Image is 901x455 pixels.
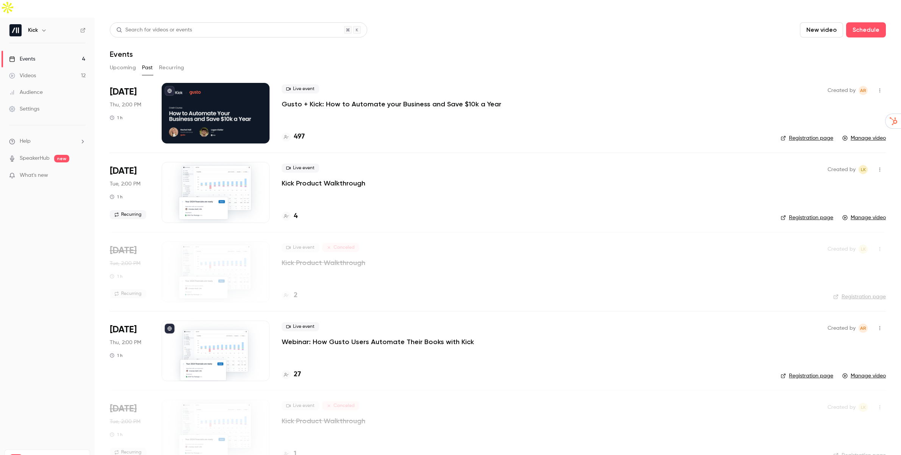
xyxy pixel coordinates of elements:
[294,211,298,221] h4: 4
[9,137,86,145] li: help-dropdown-opener
[282,401,319,410] span: Live event
[282,258,365,267] a: Kick Product Walkthrough
[110,210,146,219] span: Recurring
[9,72,36,79] div: Videos
[20,154,50,162] a: SpeakerHub
[110,194,123,200] div: 1 h
[110,273,123,279] div: 1 h
[110,403,137,415] span: [DATE]
[54,155,69,162] span: new
[846,22,886,37] button: Schedule
[859,324,868,333] span: Andrew Roth
[842,214,886,221] a: Manage video
[9,89,43,96] div: Audience
[828,165,856,174] span: Created by
[282,322,319,331] span: Live event
[842,372,886,380] a: Manage video
[294,369,301,380] h4: 27
[110,339,141,346] span: Thu, 2:00 PM
[20,171,48,179] span: What's new
[828,403,856,412] span: Created by
[110,180,140,188] span: Tue, 2:00 PM
[781,214,833,221] a: Registration page
[282,132,305,142] a: 497
[859,245,868,254] span: Logan Kieller
[282,164,319,173] span: Live event
[282,337,474,346] a: Webinar: How Gusto Users Automate Their Books with Kick
[110,86,137,98] span: [DATE]
[110,432,123,438] div: 1 h
[9,105,39,113] div: Settings
[110,162,150,223] div: Sep 23 Tue, 11:00 AM (America/Los Angeles)
[159,62,184,74] button: Recurring
[322,243,359,252] span: Canceled
[828,86,856,95] span: Created by
[860,86,866,95] span: AR
[781,372,833,380] a: Registration page
[110,289,146,298] span: Recurring
[28,26,38,34] h6: Kick
[116,26,192,34] div: Search for videos or events
[110,321,150,381] div: Sep 4 Thu, 11:00 AM (America/Los Angeles)
[282,416,365,425] a: Kick Product Walkthrough
[110,324,137,336] span: [DATE]
[110,101,141,109] span: Thu, 2:00 PM
[110,352,123,358] div: 1 h
[282,211,298,221] a: 4
[282,243,319,252] span: Live event
[110,245,137,257] span: [DATE]
[110,115,123,121] div: 1 h
[110,62,136,74] button: Upcoming
[9,24,22,36] img: Kick
[110,50,133,59] h1: Events
[282,100,501,109] a: Gusto + Kick: How to Automate your Business and Save $10k a Year
[110,165,137,177] span: [DATE]
[110,242,150,302] div: Sep 9 Tue, 11:00 AM (America/Los Angeles)
[294,132,305,142] h4: 497
[282,84,319,93] span: Live event
[282,290,298,301] a: 2
[294,290,298,301] h4: 2
[282,369,301,380] a: 27
[110,83,150,143] div: Sep 25 Thu, 11:00 AM (America/Vancouver)
[282,179,365,188] a: Kick Product Walkthrough
[800,22,843,37] button: New video
[842,134,886,142] a: Manage video
[9,55,35,63] div: Events
[860,324,866,333] span: AR
[828,245,856,254] span: Created by
[322,401,359,410] span: Canceled
[828,324,856,333] span: Created by
[110,418,140,425] span: Tue, 2:00 PM
[859,165,868,174] span: Logan Kieller
[142,62,153,74] button: Past
[76,172,86,179] iframe: Noticeable Trigger
[20,137,31,145] span: Help
[861,403,866,412] span: LK
[833,293,886,301] a: Registration page
[861,245,866,254] span: LK
[859,86,868,95] span: Andrew Roth
[861,165,866,174] span: LK
[781,134,833,142] a: Registration page
[110,260,140,267] span: Tue, 2:00 PM
[859,403,868,412] span: Logan Kieller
